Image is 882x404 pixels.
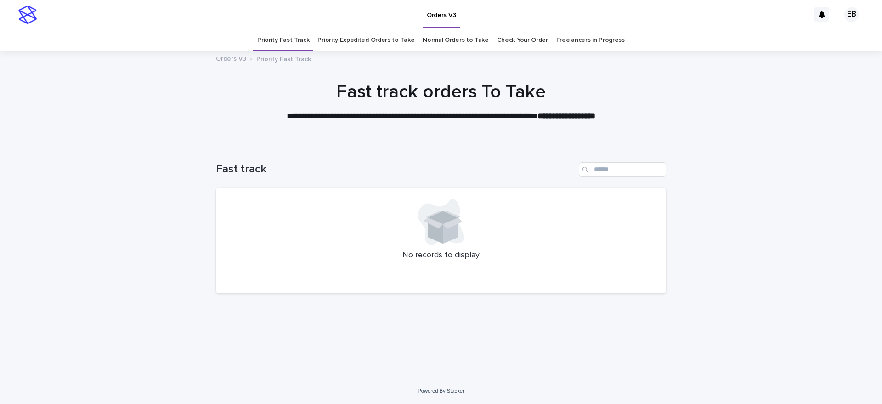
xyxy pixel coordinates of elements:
img: stacker-logo-s-only.png [18,6,37,24]
a: Priority Expedited Orders to Take [317,29,414,51]
a: Priority Fast Track [257,29,309,51]
h1: Fast track orders To Take [216,81,666,103]
p: Priority Fast Track [256,53,311,63]
div: EB [844,7,859,22]
a: Powered By Stacker [418,388,464,393]
a: Normal Orders to Take [423,29,489,51]
p: No records to display [227,250,655,261]
input: Search [579,162,666,177]
a: Freelancers in Progress [556,29,625,51]
h1: Fast track [216,163,575,176]
a: Orders V3 [216,53,246,63]
a: Check Your Order [497,29,548,51]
